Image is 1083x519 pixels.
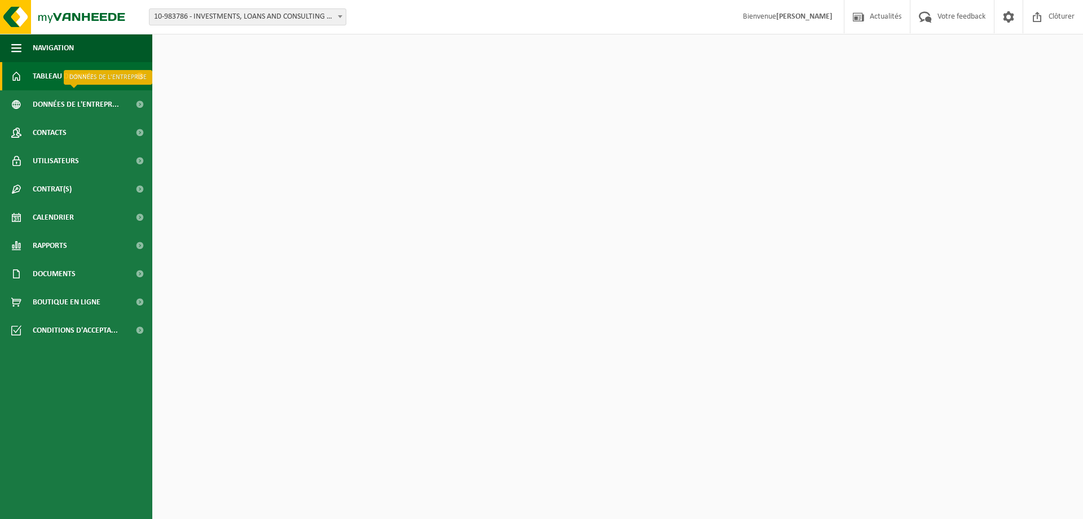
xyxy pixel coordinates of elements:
strong: [PERSON_NAME] [776,12,833,21]
span: 10-983786 - INVESTMENTS, LOANS AND CONSULTING SA - TUBIZE [149,9,346,25]
span: Documents [33,260,76,288]
span: Utilisateurs [33,147,79,175]
span: Navigation [33,34,74,62]
span: Boutique en ligne [33,288,100,316]
span: Contacts [33,119,67,147]
span: Calendrier [33,203,74,232]
span: Rapports [33,232,67,260]
span: Tableau de bord [33,62,94,90]
span: 10-983786 - INVESTMENTS, LOANS AND CONSULTING SA - TUBIZE [149,8,346,25]
span: Conditions d'accepta... [33,316,118,344]
span: Données de l'entrepr... [33,90,119,119]
span: Contrat(s) [33,175,72,203]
